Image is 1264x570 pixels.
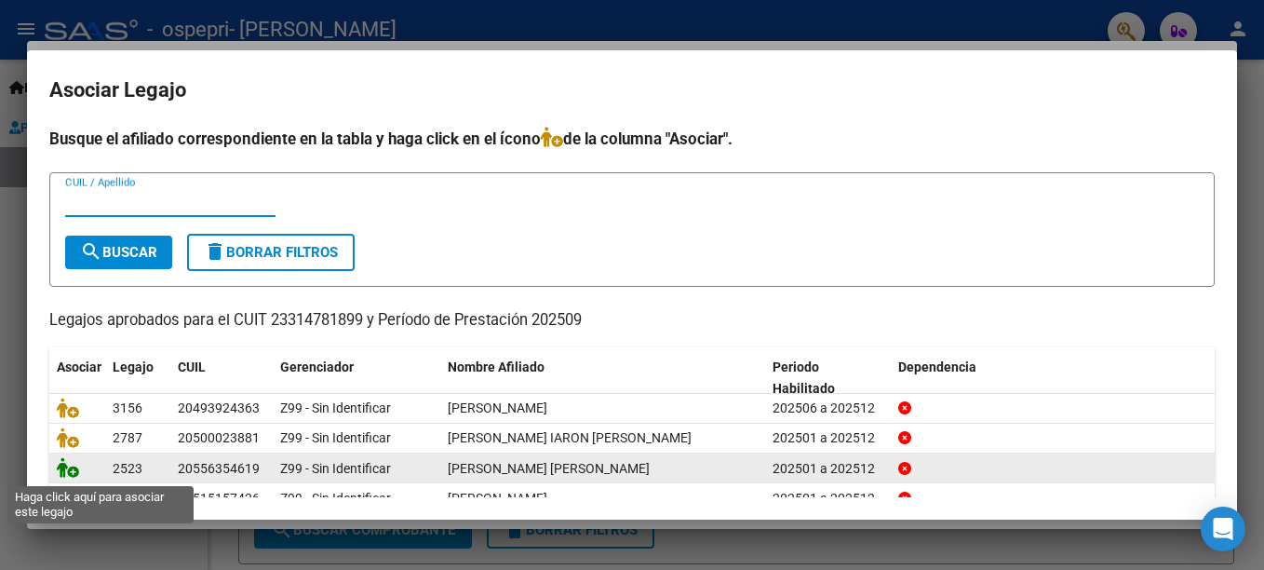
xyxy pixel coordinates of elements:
span: 2344 [113,491,142,506]
mat-icon: delete [204,240,226,263]
span: 3156 [113,400,142,415]
span: Asociar [57,360,101,374]
button: Borrar Filtros [187,234,355,271]
span: Legajo [113,360,154,374]
datatable-header-cell: CUIL [170,347,273,409]
span: CALVIÑO QUATTROCHI GIAN VALENTINO [448,461,650,476]
span: Gerenciador [280,360,354,374]
datatable-header-cell: Gerenciador [273,347,440,409]
div: 20556354619 [178,458,260,480]
div: 202501 a 202512 [773,488,883,509]
span: PONCE BALTHAZAR [448,400,547,415]
p: Legajos aprobados para el CUIT 23314781899 y Período de Prestación 202509 [49,309,1215,332]
datatable-header-cell: Dependencia [891,347,1216,409]
mat-icon: search [80,240,102,263]
span: Borrar Filtros [204,244,338,261]
datatable-header-cell: Legajo [105,347,170,409]
div: 202501 a 202512 [773,427,883,449]
span: RIOS IARON EMMANUEL [448,430,692,445]
span: Buscar [80,244,157,261]
span: Z99 - Sin Identificar [280,461,391,476]
div: 202501 a 202512 [773,458,883,480]
div: 20493924363 [178,398,260,419]
button: Buscar [65,236,172,269]
h2: Asociar Legajo [49,73,1215,108]
span: BEJARANO MATIAS GONZALO [448,491,547,506]
datatable-header-cell: Nombre Afiliado [440,347,765,409]
datatable-header-cell: Periodo Habilitado [765,347,891,409]
h4: Busque el afiliado correspondiente en la tabla y haga click en el ícono de la columna "Asociar". [49,127,1215,151]
span: Z99 - Sin Identificar [280,491,391,506]
div: Open Intercom Messenger [1201,507,1245,551]
div: 202506 a 202512 [773,398,883,419]
span: CUIL [178,360,206,374]
span: Periodo Habilitado [773,360,835,396]
span: Dependencia [898,360,976,374]
datatable-header-cell: Asociar [49,347,105,409]
span: Z99 - Sin Identificar [280,430,391,445]
span: Nombre Afiliado [448,360,545,374]
div: 20500023881 [178,427,260,449]
span: 2523 [113,461,142,476]
span: Z99 - Sin Identificar [280,400,391,415]
span: 2787 [113,430,142,445]
div: 20515157426 [178,488,260,509]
